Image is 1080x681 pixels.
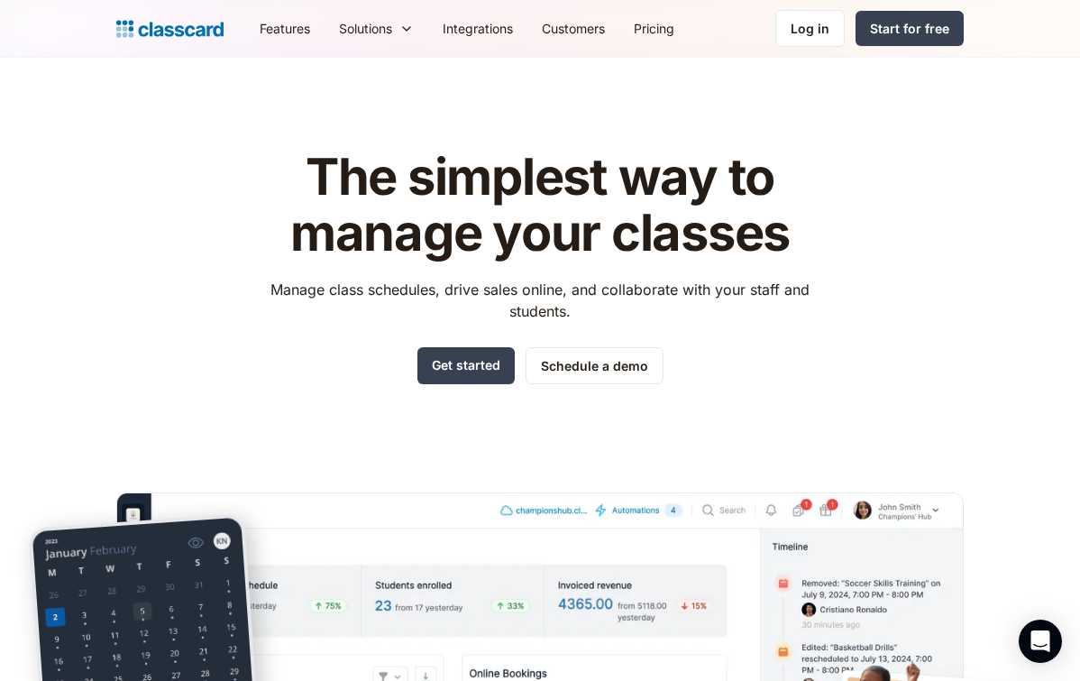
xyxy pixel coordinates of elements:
a: Start for free [856,11,964,46]
a: Log in [775,10,845,47]
div: Solutions [325,8,428,49]
a: Schedule a demo [526,347,664,384]
a: Logo [116,16,224,41]
a: Customers [527,8,619,49]
h1: The simplest way to manage your classes [254,150,827,261]
a: Get started [417,347,515,384]
div: Open Intercom Messenger [1019,620,1062,663]
a: Integrations [428,8,527,49]
a: Features [245,8,325,49]
a: Pricing [619,8,689,49]
p: Manage class schedules, drive sales online, and collaborate with your staff and students. [254,279,827,322]
div: Log in [791,19,829,38]
div: Solutions [339,19,392,38]
div: Start for free [870,19,949,38]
